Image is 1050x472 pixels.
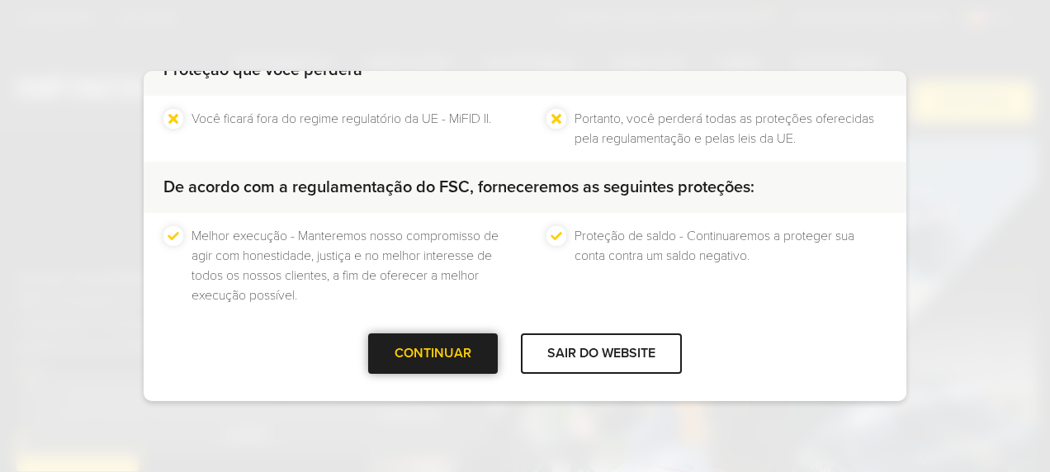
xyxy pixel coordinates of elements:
li: Portanto, você perderá todas as proteções oferecidas pela regulamentação e pelas leis da UE. [575,109,887,149]
li: Melhor execução - Manteremos nosso compromisso de agir com honestidade, justiça e no melhor inter... [192,226,504,305]
div: CONTINUAR [368,333,498,374]
strong: De acordo com a regulamentação do FSC, forneceremos as seguintes proteções: [163,177,754,197]
li: Proteção de saldo - Continuaremos a proteger sua conta contra um saldo negativo. [575,226,887,305]
div: SAIR DO WEBSITE [521,333,682,374]
strong: Proteção que você perderá [163,60,362,80]
li: Você ficará fora do regime regulatório da UE - MiFID II. [192,109,491,149]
